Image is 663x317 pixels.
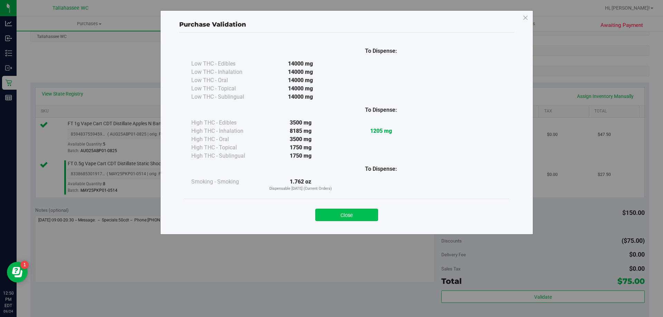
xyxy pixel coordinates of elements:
div: To Dispense: [341,47,421,55]
div: To Dispense: [341,165,421,173]
strong: 1205 mg [370,128,392,134]
div: 14000 mg [260,85,341,93]
div: Low THC - Sublingual [191,93,260,101]
div: Low THC - Topical [191,85,260,93]
div: Low THC - Inhalation [191,68,260,76]
div: 14000 mg [260,60,341,68]
div: 1.762 oz [260,178,341,192]
div: High THC - Edibles [191,119,260,127]
div: 14000 mg [260,68,341,76]
div: 3500 mg [260,119,341,127]
div: Smoking - Smoking [191,178,260,186]
div: To Dispense: [341,106,421,114]
button: Close [315,209,378,221]
div: 1750 mg [260,152,341,160]
iframe: Resource center unread badge [20,261,29,269]
div: 1750 mg [260,143,341,152]
div: High THC - Inhalation [191,127,260,135]
p: Dispensable [DATE] (Current Orders) [260,186,341,192]
div: 8185 mg [260,127,341,135]
div: 14000 mg [260,93,341,101]
div: Low THC - Edibles [191,60,260,68]
iframe: Resource center [7,262,28,283]
div: 14000 mg [260,76,341,85]
div: High THC - Sublingual [191,152,260,160]
div: High THC - Oral [191,135,260,143]
div: Low THC - Oral [191,76,260,85]
span: Purchase Validation [179,21,246,28]
div: High THC - Topical [191,143,260,152]
div: 3500 mg [260,135,341,143]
